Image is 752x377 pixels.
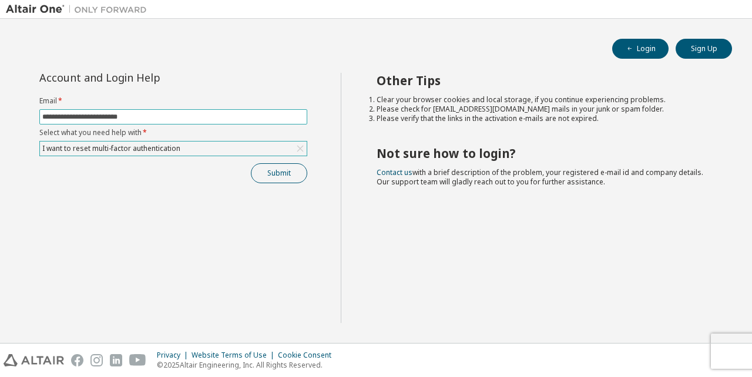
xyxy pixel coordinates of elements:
[4,354,64,366] img: altair_logo.svg
[41,142,182,155] div: I want to reset multi-factor authentication
[71,354,83,366] img: facebook.svg
[129,354,146,366] img: youtube.svg
[377,146,711,161] h2: Not sure how to login?
[39,128,307,137] label: Select what you need help with
[40,142,307,156] div: I want to reset multi-factor authentication
[278,351,338,360] div: Cookie Consent
[39,96,307,106] label: Email
[377,167,412,177] a: Contact us
[39,73,254,82] div: Account and Login Help
[612,39,669,59] button: Login
[157,351,192,360] div: Privacy
[157,360,338,370] p: © 2025 Altair Engineering, Inc. All Rights Reserved.
[377,114,711,123] li: Please verify that the links in the activation e-mails are not expired.
[377,105,711,114] li: Please check for [EMAIL_ADDRESS][DOMAIN_NAME] mails in your junk or spam folder.
[377,73,711,88] h2: Other Tips
[6,4,153,15] img: Altair One
[192,351,278,360] div: Website Terms of Use
[377,167,703,187] span: with a brief description of the problem, your registered e-mail id and company details. Our suppo...
[90,354,103,366] img: instagram.svg
[251,163,307,183] button: Submit
[110,354,122,366] img: linkedin.svg
[676,39,732,59] button: Sign Up
[377,95,711,105] li: Clear your browser cookies and local storage, if you continue experiencing problems.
